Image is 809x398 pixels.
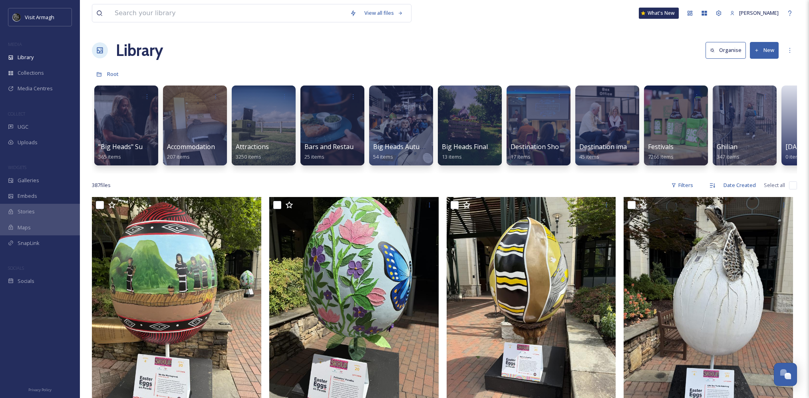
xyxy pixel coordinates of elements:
[511,142,630,151] span: Destination Showcase, The Alex, [DATE]
[167,142,215,151] span: Accommodation
[18,224,31,231] span: Maps
[739,9,779,16] span: [PERSON_NAME]
[107,70,119,78] span: Root
[648,153,674,160] span: 7266 items
[304,153,324,160] span: 25 items
[98,143,202,160] a: "Big Heads" Summer Content 2025365 items
[92,181,111,189] span: 387 file s
[750,42,779,58] button: New
[717,143,739,160] a: Ghilian347 items
[373,142,445,151] span: Big Heads Autumn 2025
[785,153,803,160] span: 0 items
[8,41,22,47] span: MEDIA
[8,164,26,170] span: WIDGETS
[304,143,370,160] a: Bars and Restaurants25 items
[373,143,445,160] a: Big Heads Autumn 202554 items
[18,239,40,247] span: SnapLink
[13,13,21,21] img: THE-FIRST-PLACE-VISIT-ARMAGH.COM-BLACK.jpg
[18,208,35,215] span: Stories
[442,142,509,151] span: Big Heads Final Videos
[764,181,785,189] span: Select all
[18,139,38,146] span: Uploads
[28,384,52,394] a: Privacy Policy
[18,123,28,131] span: UGC
[25,14,54,21] span: Visit Armagh
[511,143,630,160] a: Destination Showcase, The Alex, [DATE]17 items
[28,387,52,392] span: Privacy Policy
[360,5,407,21] a: View all files
[18,69,44,77] span: Collections
[717,142,737,151] span: Ghilian
[236,153,261,160] span: 3250 items
[98,153,121,160] span: 365 items
[639,8,679,19] a: What's New
[373,153,393,160] span: 54 items
[18,54,34,61] span: Library
[648,142,674,151] span: Festivals
[236,143,269,160] a: Attractions3250 items
[720,177,760,193] div: Date Created
[18,177,39,184] span: Galleries
[18,277,34,285] span: Socials
[18,192,37,200] span: Embeds
[167,143,215,160] a: Accommodation207 items
[579,143,640,160] a: Destination imagery45 items
[579,142,640,151] span: Destination imagery
[648,143,674,160] a: Festivals7266 items
[304,142,370,151] span: Bars and Restaurants
[717,153,739,160] span: 347 items
[236,142,269,151] span: Attractions
[442,153,462,160] span: 13 items
[706,42,746,58] button: Organise
[111,4,346,22] input: Search your library
[18,85,53,92] span: Media Centres
[511,153,531,160] span: 17 items
[442,143,509,160] a: Big Heads Final Videos13 items
[8,111,25,117] span: COLLECT
[98,142,202,151] span: "Big Heads" Summer Content 2025
[8,265,24,271] span: SOCIALS
[726,5,783,21] a: [PERSON_NAME]
[579,153,599,160] span: 45 items
[667,177,697,193] div: Filters
[116,38,163,62] a: Library
[167,153,190,160] span: 207 items
[107,69,119,79] a: Root
[774,363,797,386] button: Open Chat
